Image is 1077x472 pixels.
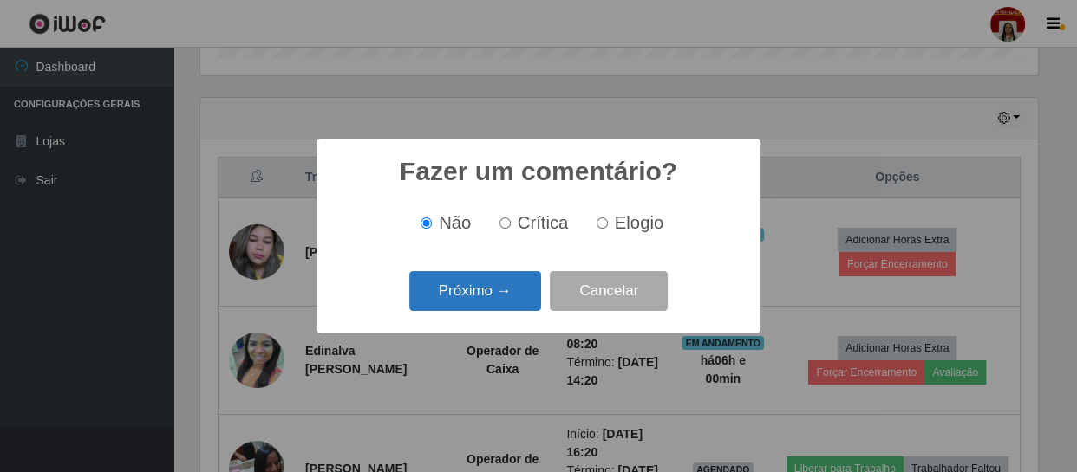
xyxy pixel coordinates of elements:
h2: Fazer um comentário? [400,156,677,187]
span: Elogio [615,213,663,232]
input: Crítica [499,217,511,229]
button: Cancelar [550,271,668,312]
input: Elogio [597,217,608,229]
span: Crítica [518,213,569,232]
input: Não [421,217,432,229]
button: Próximo → [409,271,541,312]
span: Não [439,213,471,232]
